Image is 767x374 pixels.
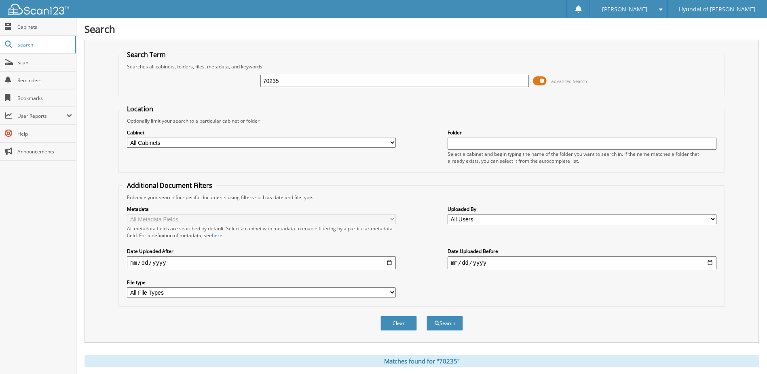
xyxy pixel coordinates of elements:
[551,78,587,84] span: Advanced Search
[8,4,69,15] img: scan123-logo-white.svg
[123,104,157,113] legend: Location
[123,194,720,201] div: Enhance your search for specific documents using filters such as date and file type.
[85,355,759,367] div: Matches found for "70235"
[127,129,396,136] label: Cabinet
[380,316,417,331] button: Clear
[17,77,72,84] span: Reminders
[123,181,216,190] legend: Additional Document Filters
[17,130,72,137] span: Help
[127,206,396,212] label: Metadata
[602,7,647,12] span: [PERSON_NAME]
[123,63,720,70] div: Searches all cabinets, folders, files, metadata, and keywords
[17,59,72,66] span: Scan
[448,206,716,212] label: Uploaded By
[448,151,716,164] div: Select a cabinet and begin typing the name of the folder you want to search in. If the name match...
[17,41,71,48] span: Search
[17,95,72,102] span: Bookmarks
[85,22,759,36] h1: Search
[679,7,755,12] span: Hyundai of [PERSON_NAME]
[127,248,396,255] label: Date Uploaded After
[17,113,66,119] span: User Reports
[448,248,716,255] label: Date Uploaded Before
[127,256,396,269] input: start
[448,129,716,136] label: Folder
[123,50,170,59] legend: Search Term
[17,23,72,30] span: Cabinets
[127,279,396,286] label: File type
[123,117,720,124] div: Optionally limit your search to a particular cabinet or folder
[17,148,72,155] span: Announcements
[212,232,222,239] a: here
[127,225,396,239] div: All metadata fields are searched by default. Select a cabinet with metadata to enable filtering b...
[427,316,463,331] button: Search
[448,256,716,269] input: end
